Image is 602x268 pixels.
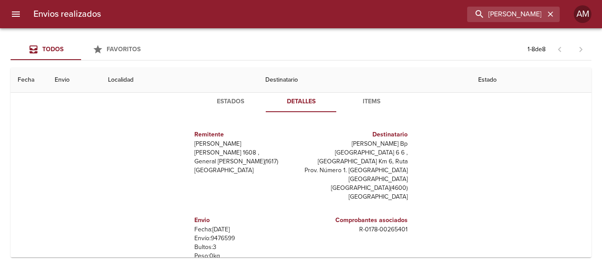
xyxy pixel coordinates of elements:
[528,45,546,54] p: 1 - 8 de 8
[42,45,63,53] span: Todos
[467,7,545,22] input: buscar
[5,4,26,25] button: menu
[33,7,101,21] h6: Envios realizados
[305,130,408,140] h6: Destinatario
[195,91,407,112] div: Tabs detalle de guia
[107,45,141,53] span: Favoritos
[471,68,591,93] th: Estado
[305,175,408,193] p: [GEOGRAPHIC_DATA] [GEOGRAPHIC_DATA] ( 4600 )
[101,68,258,93] th: Localidad
[201,96,260,107] span: Estados
[194,140,297,148] p: [PERSON_NAME]
[305,215,408,225] h6: Comprobantes asociados
[48,68,101,93] th: Envio
[194,215,297,225] h6: Envio
[11,39,152,60] div: Tabs Envios
[305,193,408,201] p: [GEOGRAPHIC_DATA]
[305,225,408,234] p: R - 0178 - 00265401
[549,45,570,53] span: Pagina anterior
[305,148,408,175] p: [GEOGRAPHIC_DATA] 6 6 , [GEOGRAPHIC_DATA] Km 6, Ruta Prov. Número 1. [GEOGRAPHIC_DATA]
[194,243,297,252] p: Bultos: 3
[194,234,297,243] p: Envío: 9476599
[194,166,297,175] p: [GEOGRAPHIC_DATA]
[194,157,297,166] p: General [PERSON_NAME] ( 1617 )
[574,5,591,23] div: Abrir información de usuario
[194,252,297,260] p: Peso: 0 kg
[11,68,48,93] th: Fecha
[194,148,297,157] p: [PERSON_NAME] 1608 ,
[271,96,331,107] span: Detalles
[194,225,297,234] p: Fecha: [DATE]
[574,5,591,23] div: AM
[194,130,297,140] h6: Remitente
[305,140,408,148] p: [PERSON_NAME] Bp
[258,68,471,93] th: Destinatario
[342,96,401,107] span: Items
